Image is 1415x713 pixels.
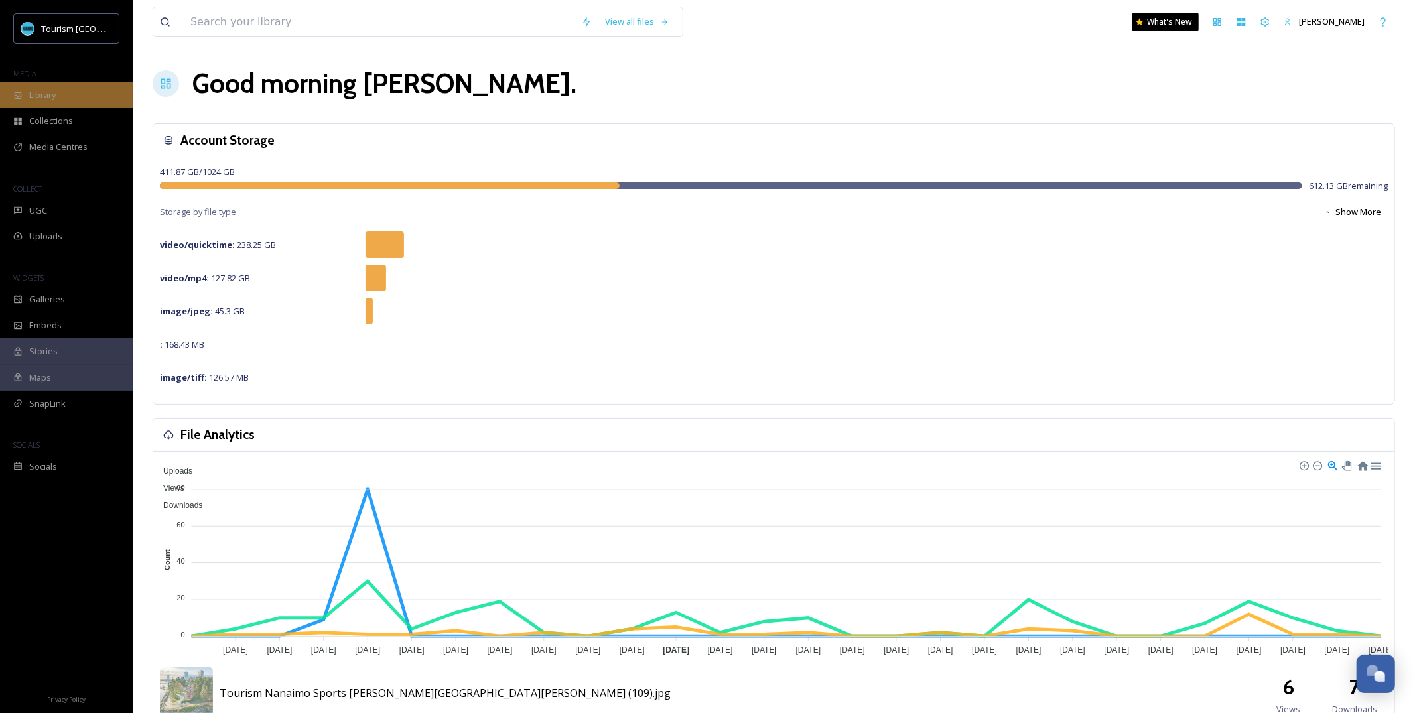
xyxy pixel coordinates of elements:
[928,645,953,655] tspan: [DATE]
[1148,645,1174,655] tspan: [DATE]
[160,371,207,383] strong: image/tiff :
[1277,9,1371,34] a: [PERSON_NAME]
[184,7,574,36] input: Search your library
[160,239,235,251] strong: video/quicktime :
[796,645,821,655] tspan: [DATE]
[1309,180,1388,192] span: 612.13 GB remaining
[163,549,171,570] text: Count
[972,645,997,655] tspan: [DATE]
[180,131,275,150] h3: Account Storage
[13,440,40,450] span: SOCIALS
[176,484,184,491] tspan: 80
[29,460,57,473] span: Socials
[1192,645,1217,655] tspan: [DATE]
[41,22,160,34] span: Tourism [GEOGRAPHIC_DATA]
[13,68,36,78] span: MEDIA
[13,273,44,283] span: WIDGETS
[13,184,42,194] span: COLLECT
[29,204,47,217] span: UGC
[153,466,192,476] span: Uploads
[1237,645,1262,655] tspan: [DATE]
[1299,460,1308,470] div: Zoom In
[1369,645,1394,655] tspan: [DATE]
[176,521,184,529] tspan: 60
[29,345,58,357] span: Stories
[620,645,645,655] tspan: [DATE]
[21,22,34,35] img: tourism_nanaimo_logo.jpeg
[180,425,255,444] h3: File Analytics
[1349,671,1360,703] h2: 7
[575,645,600,655] tspan: [DATE]
[176,594,184,602] tspan: 20
[29,319,62,332] span: Embeds
[160,338,204,350] span: 168.43 MB
[180,631,184,639] tspan: 0
[160,371,249,383] span: 126.57 MB
[399,645,425,655] tspan: [DATE]
[176,557,184,565] tspan: 40
[29,397,66,410] span: SnapLink
[1325,645,1350,655] tspan: [DATE]
[160,272,209,284] strong: video/mp4 :
[153,501,202,510] span: Downloads
[1105,645,1130,655] tspan: [DATE]
[160,338,163,350] strong: :
[752,645,777,655] tspan: [DATE]
[29,115,73,127] span: Collections
[1016,645,1042,655] tspan: [DATE]
[1317,199,1388,225] button: Show More
[1132,13,1199,31] a: What's New
[443,645,468,655] tspan: [DATE]
[160,239,276,251] span: 238.25 GB
[840,645,865,655] tspan: [DATE]
[29,371,51,384] span: Maps
[160,166,235,178] span: 411.87 GB / 1024 GB
[267,645,293,655] tspan: [DATE]
[1327,459,1338,470] div: Selection Zoom
[663,645,689,655] tspan: [DATE]
[355,645,380,655] tspan: [DATE]
[223,645,248,655] tspan: [DATE]
[192,64,576,103] h1: Good morning [PERSON_NAME] .
[1299,15,1365,27] span: [PERSON_NAME]
[531,645,557,655] tspan: [DATE]
[1357,655,1395,693] button: Open Chat
[1280,645,1306,655] tspan: [DATE]
[160,272,250,284] span: 127.82 GB
[29,141,88,153] span: Media Centres
[708,645,733,655] tspan: [DATE]
[311,645,336,655] tspan: [DATE]
[1282,671,1294,703] h2: 6
[160,206,236,218] span: Storage by file type
[884,645,909,655] tspan: [DATE]
[1342,461,1350,469] div: Panning
[160,305,213,317] strong: image/jpeg :
[47,690,86,706] a: Privacy Policy
[1357,459,1368,470] div: Reset Zoom
[220,686,671,700] span: Tourism Nanaimo Sports [PERSON_NAME][GEOGRAPHIC_DATA][PERSON_NAME] (109).jpg
[598,9,676,34] a: View all files
[153,484,184,493] span: Views
[160,305,245,317] span: 45.3 GB
[29,89,56,101] span: Library
[488,645,513,655] tspan: [DATE]
[1060,645,1085,655] tspan: [DATE]
[1370,459,1381,470] div: Menu
[1312,460,1321,470] div: Zoom Out
[29,293,65,306] span: Galleries
[47,695,86,704] span: Privacy Policy
[29,230,62,243] span: Uploads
